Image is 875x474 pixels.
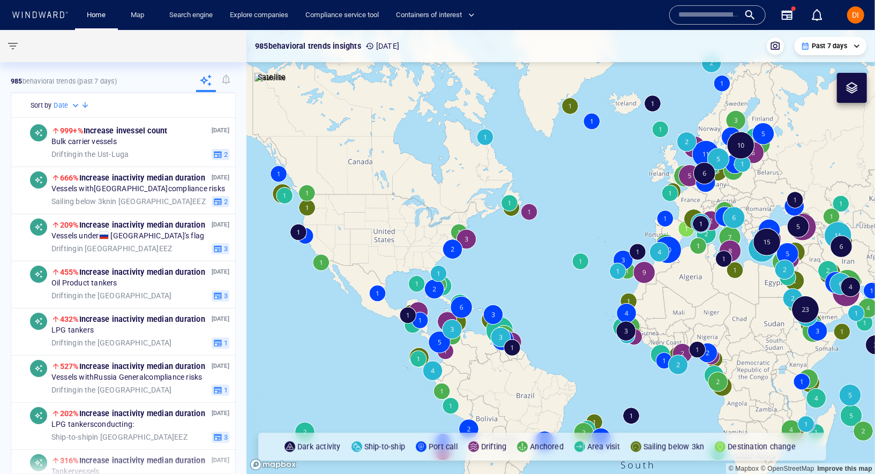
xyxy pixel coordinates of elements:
a: Mapbox [729,465,759,472]
span: Drifting [51,149,77,158]
h6: Date [54,100,68,111]
p: 985 behavioral trends insights [255,40,361,52]
p: [DATE] [212,314,229,324]
span: in the Ust-Luga [51,149,129,159]
span: Ship-to-ship [51,432,92,441]
p: Ship-to-ship [364,440,405,453]
p: Dark activity [297,440,341,453]
span: 999+% [60,126,84,135]
span: Vessels with [GEOGRAPHIC_DATA] compliance risks [51,184,225,194]
span: 666% [60,174,79,182]
p: [DATE] [365,40,399,52]
button: 1 [212,337,229,349]
span: Increase in activity median duration [60,268,205,276]
span: 527% [60,362,79,371]
span: Drifting [51,385,77,394]
span: 3 [222,291,228,300]
span: 2 [222,197,228,206]
span: 432% [60,315,79,323]
span: Bulk carrier vessels [51,137,117,147]
span: Increase in activity median duration [60,409,205,418]
strong: 985 [11,77,23,85]
span: 3 [222,244,228,253]
span: in the [GEOGRAPHIC_DATA] [51,385,171,395]
span: 209% [60,221,79,229]
span: Containers of interest [396,9,475,21]
div: Past 7 days [801,41,860,51]
span: Increase in vessel count [60,126,168,135]
span: DI [852,11,859,19]
span: Drifting [51,291,77,299]
button: 1 [212,384,229,396]
p: Past 7 days [812,41,847,51]
button: DI [845,4,866,26]
p: Port call [429,440,458,453]
p: Area visit [587,440,620,453]
p: Drifting [481,440,507,453]
p: behavioral trends (Past 7 days) [11,77,117,86]
span: 455% [60,268,79,276]
span: Vessels with Russia General compliance risks [51,373,202,382]
iframe: Chat [829,426,867,466]
p: [DATE] [212,172,229,183]
button: 3 [212,290,229,302]
span: Increase in activity median duration [60,221,205,229]
p: [DATE] [212,408,229,418]
p: [DATE] [212,125,229,136]
span: in [GEOGRAPHIC_DATA] EEZ [51,197,206,206]
span: 1 [222,338,228,348]
span: LPG tankers conducting: [51,420,134,430]
p: [DATE] [212,220,229,230]
span: Increase in activity median duration [60,174,205,182]
span: 1 [222,385,228,395]
button: Map [122,6,156,25]
button: 2 [212,148,229,160]
span: in [GEOGRAPHIC_DATA] EEZ [51,432,188,442]
span: Drifting [51,338,77,347]
span: in the [GEOGRAPHIC_DATA] [51,338,171,348]
p: [DATE] [212,361,229,371]
span: LPG tankers [51,326,94,335]
a: Explore companies [226,6,293,25]
p: Sailing below 3kn [644,440,704,453]
a: Map [126,6,152,25]
a: Mapbox logo [250,458,297,471]
span: Oil Product tankers [51,279,117,288]
button: Containers of interest [392,6,484,25]
p: [DATE] [212,267,229,277]
div: Date [54,100,81,111]
img: satellite [255,73,286,84]
span: Increase in activity median duration [60,315,205,323]
span: 2 [222,149,228,159]
a: Search engine [165,6,217,25]
p: Satellite [258,71,286,84]
span: in [GEOGRAPHIC_DATA] EEZ [51,244,172,253]
button: Home [79,6,114,25]
a: Home [83,6,110,25]
button: 2 [212,195,229,207]
span: 202% [60,409,79,418]
div: Notification center [811,9,824,21]
h6: Sort by [31,100,51,111]
span: Drifting [51,244,77,252]
span: in the [GEOGRAPHIC_DATA] [51,291,171,300]
a: OpenStreetMap [761,465,814,472]
a: Compliance service tool [301,6,383,25]
span: Sailing below 3kn [51,197,110,205]
p: Anchored [530,440,564,453]
span: Vessels under [GEOGRAPHIC_DATA] 's flag [51,231,204,241]
span: Increase in activity median duration [60,362,205,371]
p: Destination change [728,440,796,453]
button: 3 [212,243,229,254]
button: 3 [212,431,229,443]
span: 3 [222,432,228,442]
a: Map feedback [817,465,872,472]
